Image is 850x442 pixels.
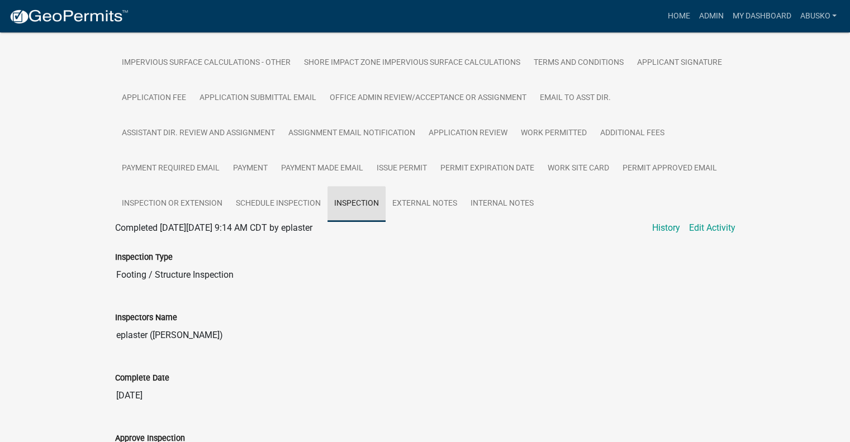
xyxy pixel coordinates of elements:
label: Inspection Type [115,254,173,262]
a: Work Site Card [541,151,616,187]
a: History [652,221,680,235]
a: External Notes [386,186,464,222]
a: Inspection or Extension [115,186,229,222]
a: My Dashboard [728,6,795,27]
a: Internal Notes [464,186,540,222]
a: Payment [226,151,274,187]
a: abusko [795,6,841,27]
label: Complete Date [115,374,169,382]
a: Office Admin Review/Acceptance or Assignment [323,80,533,116]
label: Inspectors Name [115,314,177,322]
span: Completed [DATE][DATE] 9:14 AM CDT by eplaster [115,222,312,233]
a: Home [663,6,694,27]
a: Additional Fees [593,116,671,151]
a: Payment Made Email [274,151,370,187]
a: Assignment Email Notification [282,116,422,151]
a: Work Permitted [514,116,593,151]
a: Permit Approved Email [616,151,724,187]
a: Shore Impact Zone Impervious Surface Calculations [297,45,527,81]
a: Payment Required Email [115,151,226,187]
a: Assistant Dir. Review and Assignment [115,116,282,151]
a: Issue Permit [370,151,434,187]
a: Permit Expiration Date [434,151,541,187]
a: Application Submittal Email [193,80,323,116]
a: Admin [694,6,728,27]
a: Applicant Signature [630,45,729,81]
a: Edit Activity [689,221,735,235]
a: Terms and Conditions [527,45,630,81]
a: Schedule Inspection [229,186,327,222]
a: Application Fee [115,80,193,116]
a: Inspection [327,186,386,222]
a: Impervious Surface Calculations - Other [115,45,297,81]
a: Application Review [422,116,514,151]
a: Email to Asst Dir. [533,80,618,116]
